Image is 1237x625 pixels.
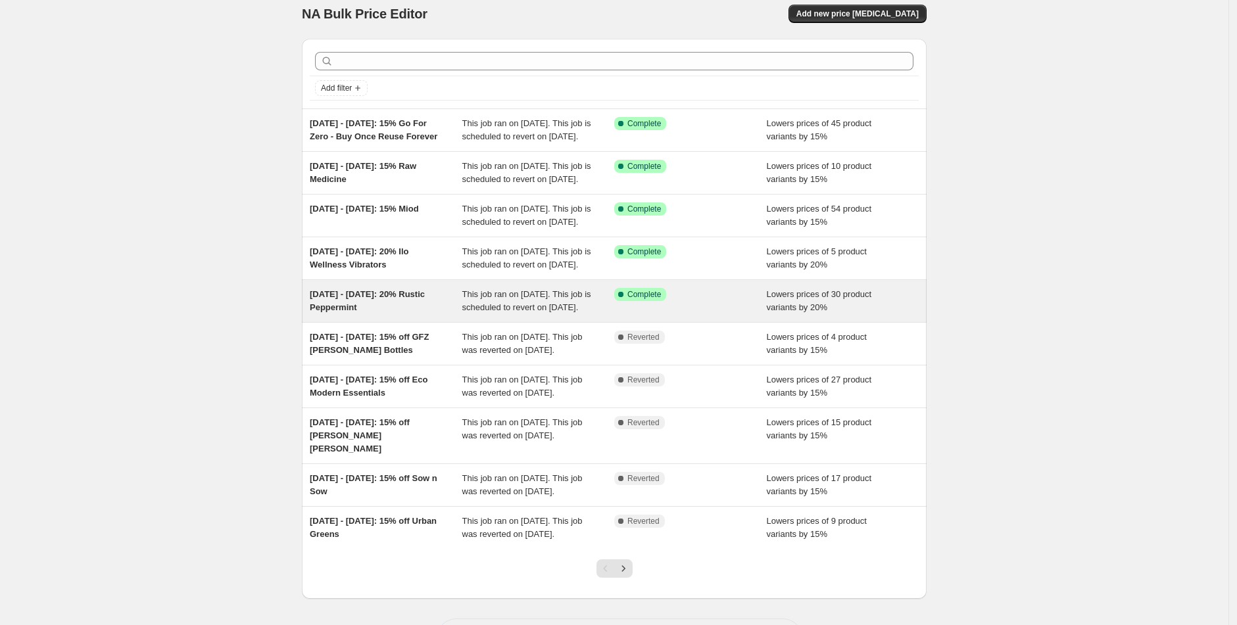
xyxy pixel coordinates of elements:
span: This job ran on [DATE]. This job was reverted on [DATE]. [462,332,583,355]
span: Lowers prices of 4 product variants by 15% [767,332,867,355]
span: Lowers prices of 17 product variants by 15% [767,473,872,496]
span: This job ran on [DATE]. This job is scheduled to revert on [DATE]. [462,204,591,227]
button: Add filter [315,80,368,96]
span: NA Bulk Price Editor [302,7,427,21]
span: Complete [627,118,661,129]
span: Reverted [627,417,660,428]
span: This job ran on [DATE]. This job was reverted on [DATE]. [462,417,583,440]
span: This job ran on [DATE]. This job is scheduled to revert on [DATE]. [462,161,591,184]
span: Lowers prices of 30 product variants by 20% [767,289,872,312]
span: [DATE] - [DATE]: 15% off GFZ [PERSON_NAME] Bottles [310,332,429,355]
span: This job ran on [DATE]. This job was reverted on [DATE]. [462,516,583,539]
span: [DATE] - [DATE]: 15% Miod [310,204,419,214]
button: Next [614,559,633,578]
span: Complete [627,204,661,214]
span: Lowers prices of 27 product variants by 15% [767,375,872,398]
span: [DATE] - [DATE]: 15% off Eco Modern Essentials [310,375,427,398]
span: This job ran on [DATE]. This job is scheduled to revert on [DATE]. [462,289,591,312]
span: Reverted [627,375,660,385]
span: Reverted [627,332,660,342]
span: [DATE] - [DATE]: 15% off Sow n Sow [310,473,437,496]
nav: Pagination [596,559,633,578]
span: Complete [627,161,661,172]
span: [DATE] - [DATE]: 15% Raw Medicine [310,161,416,184]
button: Add new price [MEDICAL_DATA] [788,5,927,23]
span: Lowers prices of 54 product variants by 15% [767,204,872,227]
span: Reverted [627,516,660,526]
span: Add new price [MEDICAL_DATA] [796,9,919,19]
span: This job ran on [DATE]. This job was reverted on [DATE]. [462,473,583,496]
span: Lowers prices of 5 product variants by 20% [767,246,867,269]
span: Complete [627,246,661,257]
span: [DATE] - [DATE]: 15% off [PERSON_NAME] [PERSON_NAME] [310,417,410,453]
span: Lowers prices of 45 product variants by 15% [767,118,872,141]
span: [DATE] - [DATE]: 20% Ilo Wellness Vibrators [310,246,408,269]
span: Add filter [321,83,352,93]
span: This job ran on [DATE]. This job is scheduled to revert on [DATE]. [462,246,591,269]
span: Lowers prices of 15 product variants by 15% [767,417,872,440]
span: [DATE] - [DATE]: 20% Rustic Peppermint [310,289,425,312]
span: Lowers prices of 10 product variants by 15% [767,161,872,184]
span: Reverted [627,473,660,484]
span: This job ran on [DATE]. This job is scheduled to revert on [DATE]. [462,118,591,141]
span: Lowers prices of 9 product variants by 15% [767,516,867,539]
span: [DATE] - [DATE]: 15% off Urban Greens [310,516,437,539]
span: This job ran on [DATE]. This job was reverted on [DATE]. [462,375,583,398]
span: Complete [627,289,661,300]
span: [DATE] - [DATE]: 15% Go For Zero - Buy Once Reuse Forever [310,118,437,141]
